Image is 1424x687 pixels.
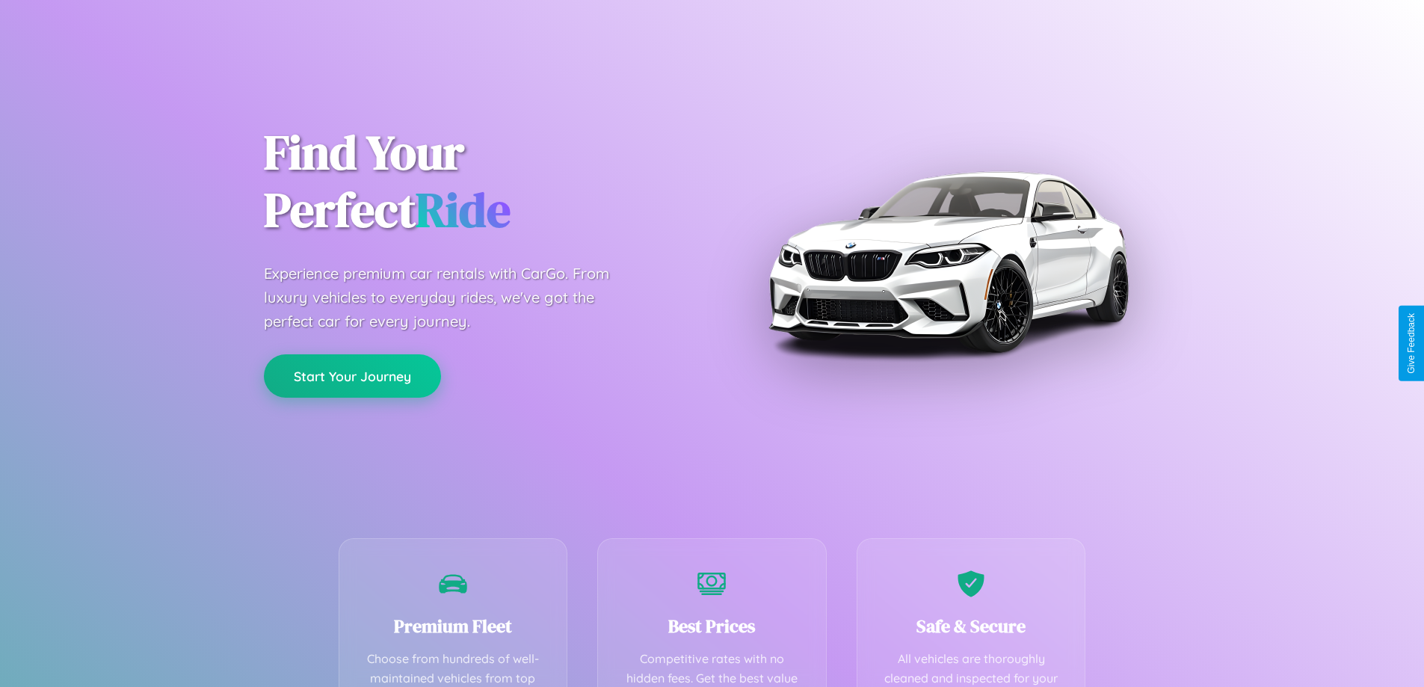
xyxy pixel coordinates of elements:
h3: Premium Fleet [362,614,545,638]
button: Start Your Journey [264,354,441,398]
div: Give Feedback [1406,313,1417,374]
span: Ride [416,177,511,242]
p: Experience premium car rentals with CarGo. From luxury vehicles to everyday rides, we've got the ... [264,262,638,333]
h3: Best Prices [620,614,804,638]
img: Premium BMW car rental vehicle [761,75,1135,449]
h1: Find Your Perfect [264,124,690,239]
h3: Safe & Secure [880,614,1063,638]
